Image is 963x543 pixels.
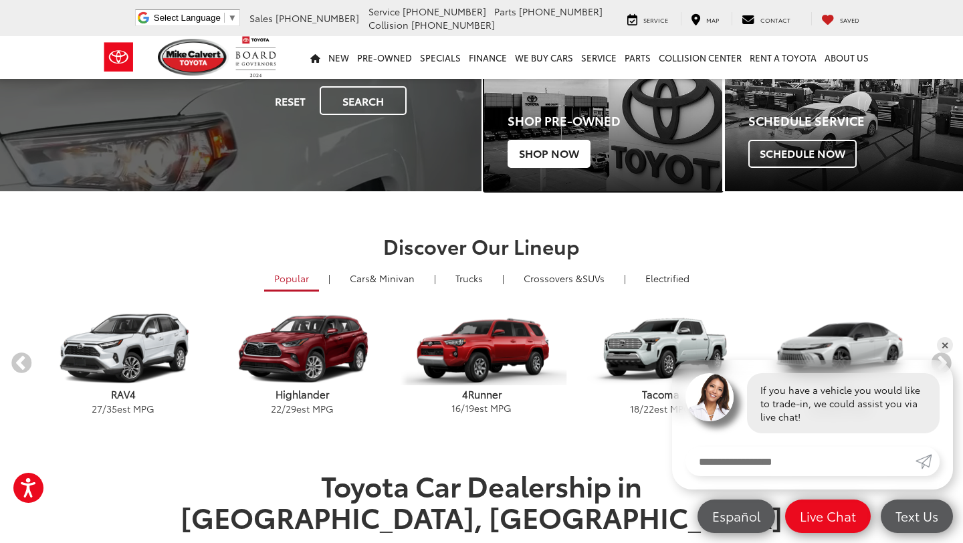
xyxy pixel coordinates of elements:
[320,86,407,115] button: Search
[571,402,750,415] p: / est MPG
[106,402,117,415] span: 35
[494,5,516,18] span: Parts
[10,301,953,426] aside: carousel
[881,500,953,533] a: Text Us
[33,387,213,401] p: RAV4
[94,35,144,79] img: Toyota
[930,352,953,375] button: Next
[213,402,392,415] p: / est MPG
[524,271,582,285] span: Crossovers &
[840,15,859,24] span: Saved
[698,500,775,533] a: Español
[577,36,621,79] a: Service
[685,373,734,421] img: Agent profile photo
[681,12,729,25] a: Map
[397,313,567,385] img: Toyota 4Runner
[370,271,415,285] span: & Minivan
[630,402,639,415] span: 18
[889,508,945,524] span: Text Us
[643,402,654,415] span: 22
[158,39,229,76] img: Mike Calvert Toyota
[514,267,615,290] a: SUVs
[324,36,353,79] a: New
[571,387,750,401] p: Tacoma
[263,86,317,115] button: Reset
[465,401,474,415] span: 19
[38,313,209,385] img: Toyota RAV4
[325,271,334,285] li: |
[217,313,388,385] img: Toyota Highlander
[916,447,940,476] a: Submit
[732,12,800,25] a: Contact
[821,36,873,79] a: About Us
[576,313,746,385] img: Toyota Tacoma
[811,12,869,25] a: My Saved Vehicles
[725,25,963,191] a: Schedule Service Schedule Now
[746,36,821,79] a: Rent a Toyota
[228,13,237,23] span: ▼
[465,36,511,79] a: Finance
[368,5,400,18] span: Service
[92,402,102,415] span: 27
[249,11,273,25] span: Sales
[508,114,722,128] h4: Shop Pre-Owned
[403,5,486,18] span: [PHONE_NUMBER]
[508,140,591,168] span: Shop Now
[760,15,790,24] span: Contact
[519,5,603,18] span: [PHONE_NUMBER]
[10,352,33,375] button: Previous
[368,18,409,31] span: Collision
[621,271,629,285] li: |
[499,271,508,285] li: |
[10,235,953,257] h2: Discover Our Lineup
[451,401,461,415] span: 16
[793,508,863,524] span: Live Chat
[224,13,225,23] span: ​
[655,36,746,79] a: Collision Center
[748,114,963,128] h4: Schedule Service
[511,36,577,79] a: WE BUY CARS
[306,36,324,79] a: Home
[445,267,493,290] a: Trucks
[154,13,237,23] a: Select Language​
[264,267,319,292] a: Popular
[154,13,221,23] span: Select Language
[271,402,282,415] span: 22
[33,402,213,415] p: / est MPG
[785,500,871,533] a: Live Chat
[635,267,700,290] a: Electrified
[276,11,359,25] span: [PHONE_NUMBER]
[706,508,767,524] span: Español
[755,313,926,385] img: Toyota Camry
[392,387,571,401] p: 4Runner
[340,267,425,290] a: Cars
[748,140,857,168] span: Schedule Now
[621,36,655,79] a: Parts
[747,373,940,433] div: If you have a vehicle you would like to trade-in, we could assist you via live chat!
[643,15,668,24] span: Service
[484,25,722,191] a: Shop Pre-Owned Shop Now
[213,387,392,401] p: Highlander
[685,447,916,476] input: Enter your message
[411,18,495,31] span: [PHONE_NUMBER]
[286,402,296,415] span: 29
[617,12,678,25] a: Service
[392,401,571,415] p: / est MPG
[353,36,416,79] a: Pre-Owned
[416,36,465,79] a: Specials
[431,271,439,285] li: |
[706,15,719,24] span: Map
